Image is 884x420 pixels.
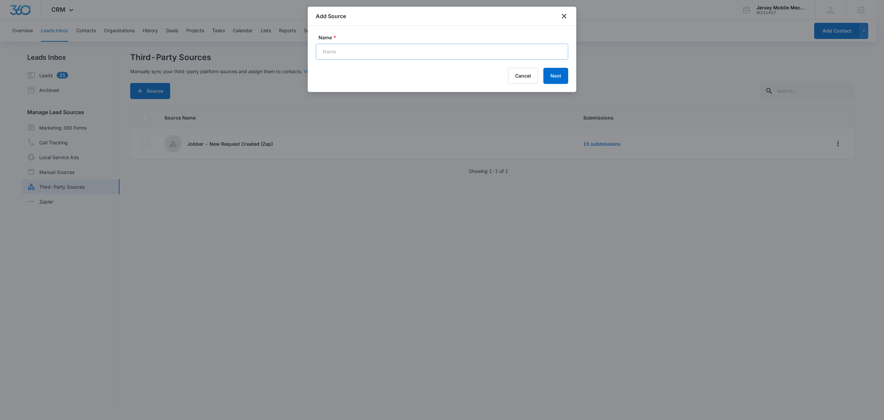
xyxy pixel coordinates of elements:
[316,44,568,60] input: Name
[560,12,568,20] button: close
[318,34,571,41] label: Name
[543,68,568,84] button: Next
[316,12,346,20] h1: Add Source
[508,68,538,84] button: Cancel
